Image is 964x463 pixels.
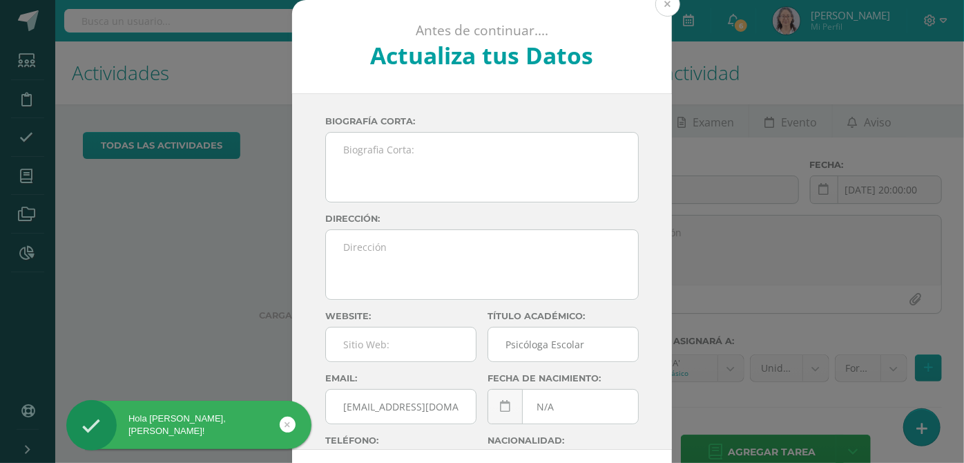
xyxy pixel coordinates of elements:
[329,39,635,71] h2: Actualiza tus Datos
[66,413,311,437] div: Hola [PERSON_NAME], [PERSON_NAME]!
[488,311,639,321] label: Título académico:
[325,435,476,446] label: Teléfono:
[329,22,635,39] p: Antes de continuar....
[488,328,638,361] input: Titulo:
[326,328,476,361] input: Sitio Web:
[325,116,639,126] label: Biografía corta:
[488,435,639,446] label: Nacionalidad:
[325,373,476,384] label: Email:
[488,390,638,424] input: Fecha de Nacimiento:
[325,311,476,321] label: Website:
[326,390,476,424] input: Correo Electronico:
[325,214,639,224] label: Dirección:
[488,373,639,384] label: Fecha de nacimiento:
